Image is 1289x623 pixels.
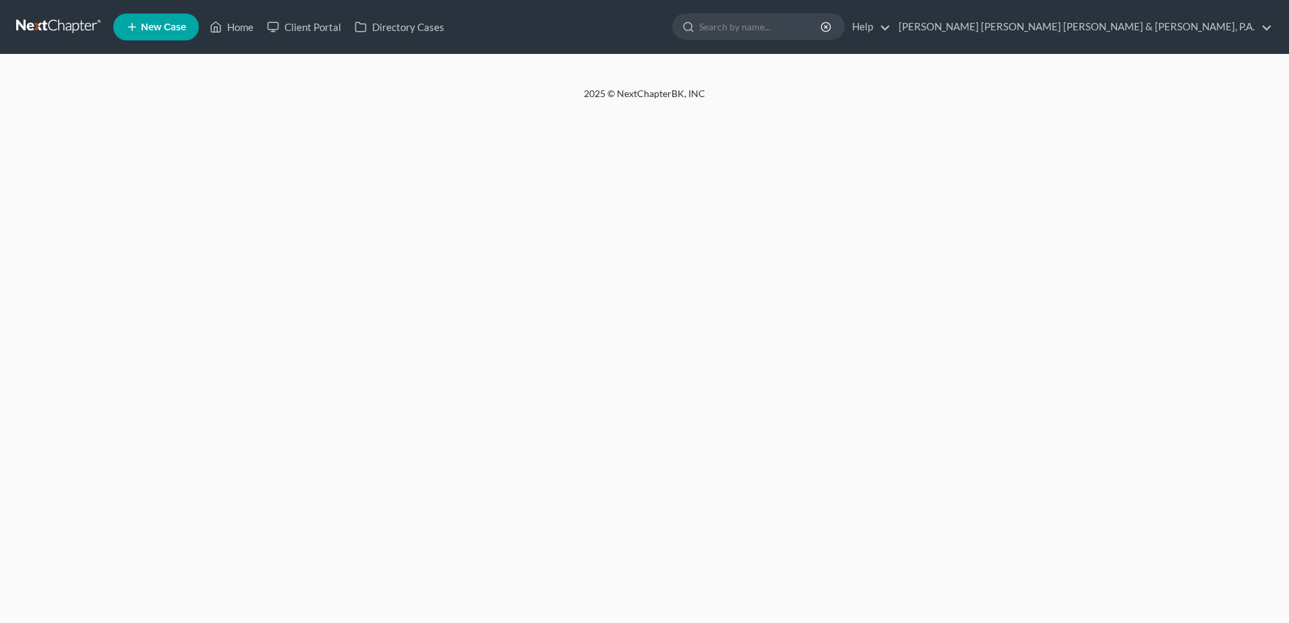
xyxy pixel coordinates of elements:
[260,15,348,39] a: Client Portal
[348,15,451,39] a: Directory Cases
[141,22,186,32] span: New Case
[203,15,260,39] a: Home
[892,15,1272,39] a: [PERSON_NAME] [PERSON_NAME] [PERSON_NAME] & [PERSON_NAME], P.A.
[699,14,822,39] input: Search by name...
[260,87,1029,111] div: 2025 © NextChapterBK, INC
[845,15,891,39] a: Help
